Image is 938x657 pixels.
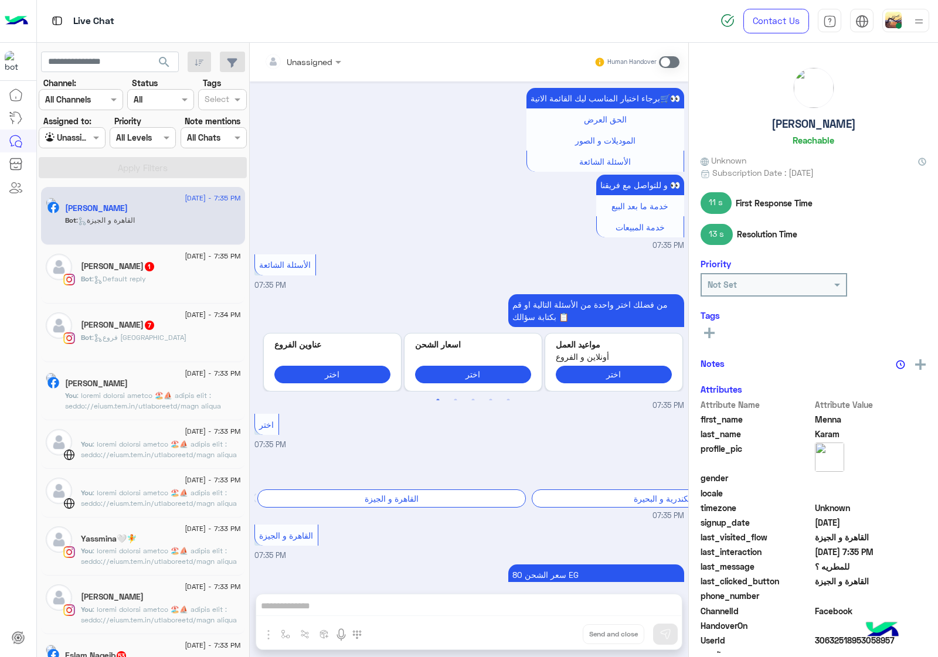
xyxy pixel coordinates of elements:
span: UserId [701,634,813,646]
span: last_name [701,428,813,440]
span: : فروع [GEOGRAPHIC_DATA] [92,333,186,342]
span: القاهرة و الجيزة [259,530,313,540]
img: Logo [5,9,28,33]
div: اسكندرية و البحيرة [532,489,800,508]
span: 1 [145,262,154,271]
img: WebChat [63,449,75,461]
img: picture [815,442,844,472]
img: defaultAdmin.png [46,478,72,504]
p: 11/8/2025, 7:35 PM [526,88,684,108]
a: tab [818,9,841,33]
span: الموديلات و الصور [575,135,635,145]
span: You [81,440,93,448]
span: الأسئلة الشائعة [579,156,631,166]
span: last_clicked_button [701,575,813,587]
img: Instagram [63,274,75,285]
img: picture [46,198,56,208]
h5: Rody Amr [81,592,144,602]
label: Tags [203,77,221,89]
span: اختر [259,420,274,430]
span: signup_date [701,516,813,529]
span: 11 s [701,192,732,213]
span: القاهرة و الجيزة [815,531,927,543]
img: 713415422032625 [5,51,26,72]
div: القاهرة و الجيزة [257,489,526,508]
img: Instagram [63,604,75,616]
span: last_visited_flow [701,531,813,543]
span: القاهرة و الجيزة [815,575,927,587]
span: 07:35 PM [254,281,286,290]
span: profile_pic [701,442,813,469]
span: You [65,391,77,400]
span: 2025-08-11T16:33:01.997Z [815,516,927,529]
label: Priority [114,115,141,127]
span: 13 s [701,224,733,245]
a: Contact Us [743,9,809,33]
span: last_interaction [701,546,813,558]
img: tab [50,13,64,28]
span: [DATE] - 7:33 PM [185,581,240,592]
img: defaultAdmin.png [46,526,72,553]
span: 30632518953058957 [815,634,927,646]
span: null [815,619,927,632]
span: null [815,472,927,484]
span: locale [701,487,813,499]
span: [DATE] - 7:35 PM [185,193,240,203]
span: timezone [701,502,813,514]
span: خدمة المبيعات [616,222,665,232]
button: اختر [415,366,531,383]
span: Bot [65,216,76,224]
label: Note mentions [185,115,240,127]
img: Facebook [47,202,59,213]
p: Live Chat [73,13,114,29]
img: defaultAdmin.png [46,312,72,339]
h6: Notes [701,358,725,369]
p: اسعار الشحن [415,338,531,350]
span: 07:35 PM [652,510,684,522]
span: [DATE] - 7:34 PM [185,309,240,320]
span: [DATE] - 7:33 PM [185,475,240,485]
img: picture [46,373,56,383]
h6: Reachable [793,135,834,145]
span: [DATE] - 7:35 PM [185,251,240,261]
h6: Priority [701,258,731,269]
h6: Attributes [701,384,742,394]
span: Attribute Value [815,399,927,411]
h5: Menna Karam [65,203,128,213]
h5: Yassmina🤍🧚 [81,534,137,544]
span: للمطريه ؟ [815,560,927,573]
h5: محمد عادل [81,320,155,330]
span: Bot [81,333,92,342]
span: خدمة ما بعد البيع [611,201,668,211]
span: : القاهرة و الجيزة [76,216,135,224]
button: 1 of 3 [432,394,444,406]
span: 07:35 PM [652,400,684,411]
button: اختر [274,366,390,383]
label: Status [132,77,158,89]
span: الأسئلة الشائعة [259,260,311,270]
img: spinner [721,13,735,28]
label: Assigned to: [43,115,91,127]
p: مواعيد العمل [556,338,672,350]
img: Instagram [63,546,75,558]
span: [DATE] - 7:33 PM [185,640,240,651]
span: أونلاين و الفروع [556,350,672,363]
img: userImage [885,12,902,28]
span: : Default reply [92,274,146,283]
h6: Tags [701,310,926,321]
span: Bot [81,274,92,283]
span: [DATE] - 7:33 PM [185,523,240,534]
span: first_name [701,413,813,425]
span: 0 [815,605,927,617]
img: add [915,359,926,370]
span: Unknown [701,154,746,166]
img: Instagram [63,332,75,344]
span: last_message [701,560,813,573]
img: notes [896,360,905,369]
span: 07:35 PM [254,440,286,449]
span: Karam [815,428,927,440]
span: null [815,487,927,499]
img: hulul-logo.png [862,610,903,651]
img: WebChat [63,498,75,509]
button: 3 of 3 [467,394,479,406]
